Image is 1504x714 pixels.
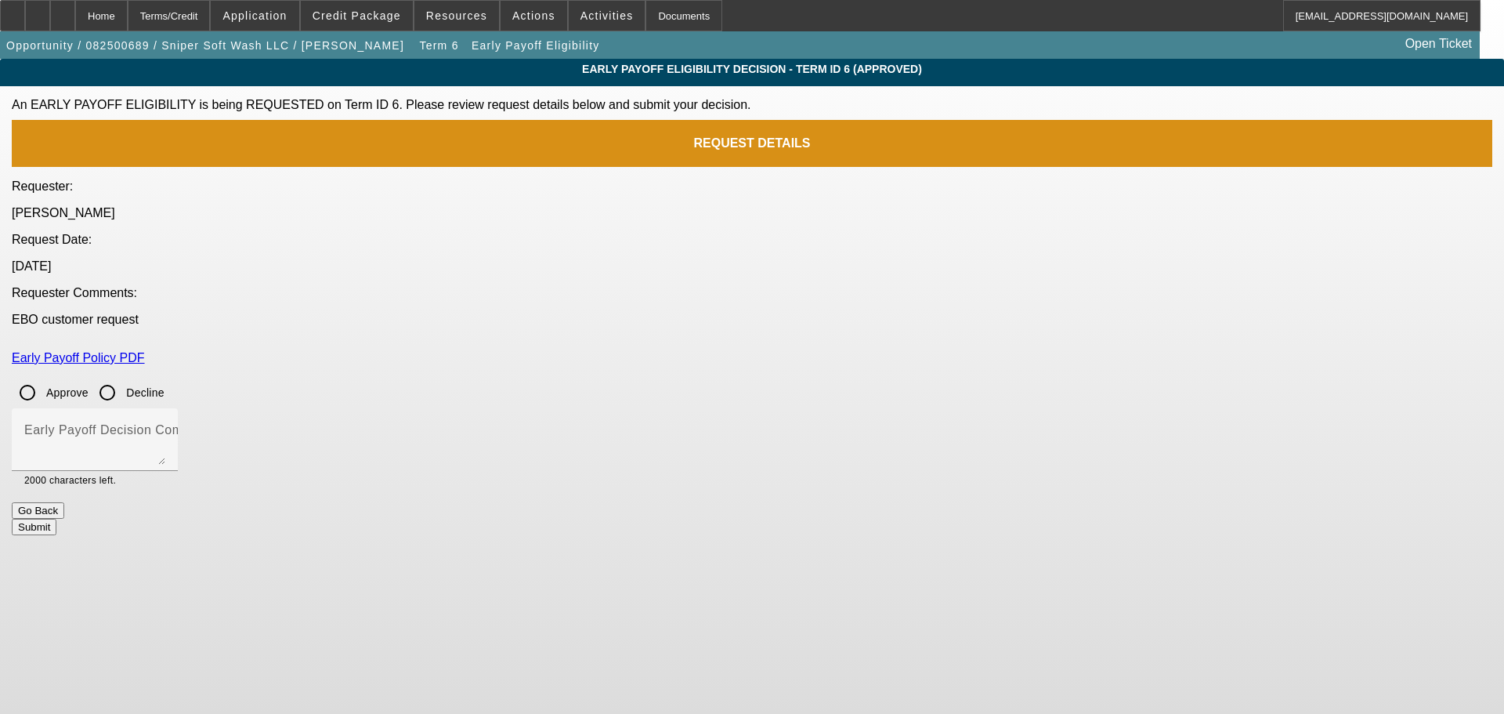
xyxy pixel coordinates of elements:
button: Term 6 [414,31,465,60]
span: Application [222,9,287,22]
label: Approve [43,385,89,400]
button: Application [211,1,298,31]
span: Resources [426,9,487,22]
span: Early Payoff Eligibility Decision - Term ID 6 (Approved) [12,63,1492,75]
p: [DATE] [12,259,1492,274]
span: Opportunity / 082500689 / Sniper Soft Wash LLC / [PERSON_NAME] [6,39,404,52]
button: Submit [12,519,56,535]
button: Activities [569,1,645,31]
button: Credit Package [301,1,413,31]
span: Term 6 [419,39,458,52]
a: Open Ticket [1399,31,1478,57]
p: EBO customer request [12,313,1492,327]
button: Early Payoff Eligibility [468,31,604,60]
mat-hint: 2000 characters left. [24,471,116,488]
p: Requester: [12,179,1492,194]
button: Go Back [12,502,64,519]
a: Early Payoff Policy PDF [12,351,145,364]
span: Actions [512,9,555,22]
p: Request Date: [12,233,1492,247]
label: Decline [123,385,164,400]
span: Credit Package [313,9,401,22]
span: Activities [580,9,634,22]
button: Actions [501,1,567,31]
p: REQUEST DETAILS [12,136,1492,150]
mat-label: Early Payoff Decision Comment [24,423,212,437]
button: Resources [414,1,499,31]
p: [PERSON_NAME] [12,206,1492,220]
span: Early Payoff Eligibility [472,39,600,52]
p: Requester Comments: [12,286,1492,300]
span: An EARLY PAYOFF ELIGIBILITY is being REQUESTED on Term ID 6. Please review request details below ... [12,98,751,111]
